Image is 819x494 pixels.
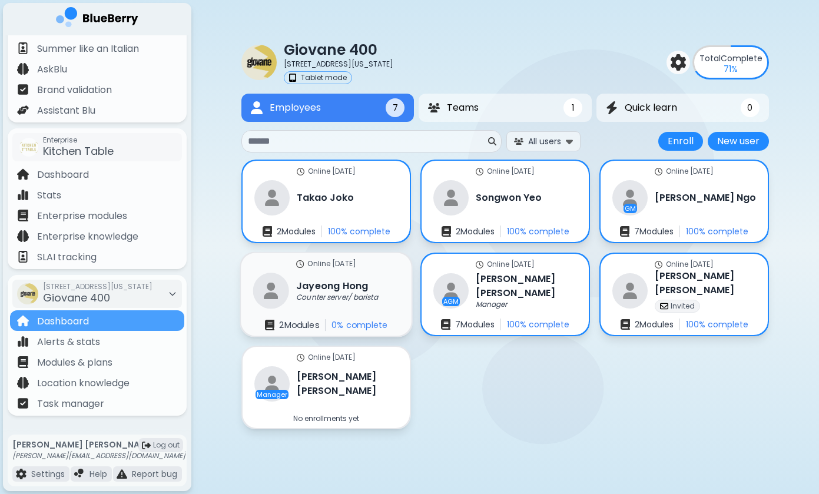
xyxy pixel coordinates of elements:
img: restaurant [612,273,648,309]
button: EmployeesEmployees7 [241,94,414,122]
img: file icon [17,377,29,389]
p: 2 Module s [277,226,316,237]
p: Modules & plans [37,356,112,370]
img: file icon [17,336,29,347]
img: Quick learn [606,101,618,115]
img: enrollments [442,226,451,237]
img: file icon [17,230,29,242]
p: Enterprise knowledge [37,230,138,244]
p: 2 Module s [635,319,674,330]
p: AGM [443,298,459,305]
img: online status [297,168,304,175]
p: 100 % complete [328,226,390,237]
p: SLAI tracking [37,250,97,264]
img: restaurant [433,180,469,215]
img: company logo [56,7,138,31]
p: Task manager [37,397,104,411]
h3: [PERSON_NAME] Ngo [655,191,756,205]
span: Employees [270,101,321,115]
span: 0 [747,102,752,113]
p: Summer like an Italian [37,42,139,56]
img: enrollments [265,320,274,331]
h3: [PERSON_NAME] [PERSON_NAME] [476,272,577,300]
img: enrollments [620,226,629,237]
p: 7 Module s [634,226,674,237]
h3: Songwon Yeo [476,191,542,205]
p: Assistant Blu [37,104,95,118]
span: All users [528,136,561,147]
img: Teams [428,103,440,112]
img: enrollments [621,319,630,330]
p: 100 % complete [686,226,748,237]
p: Enterprise modules [37,209,127,223]
img: company thumbnail [241,45,277,80]
p: Online [DATE] [307,259,356,268]
img: online status [297,354,304,362]
p: Complete [699,53,762,64]
button: Quick learnQuick learn0 [596,94,769,122]
a: tabletTablet mode [284,71,393,84]
p: Manager [257,391,287,398]
img: expand [566,135,573,147]
img: file icon [17,315,29,327]
span: Giovane 400 [43,290,110,305]
img: Employees [251,101,263,115]
span: 1 [572,102,574,113]
img: file icon [17,63,29,75]
img: restaurant [433,273,469,309]
p: Online [DATE] [487,167,535,176]
p: Report bug [132,469,177,479]
img: file icon [74,469,85,479]
p: Online [DATE] [308,167,356,176]
p: No enrollments yet [293,414,359,423]
img: online status [476,261,483,268]
p: Counter server/ barista [296,293,378,302]
img: enrollments [441,319,450,330]
p: Stats [37,188,61,203]
img: file icon [17,189,29,201]
img: file icon [17,251,29,263]
p: GM [625,205,636,212]
span: Teams [447,101,479,115]
a: online statusOnline [DATE]restaurantTakao Jokoenrollments2Modules100% complete [241,160,411,243]
span: Enterprise [43,135,114,145]
a: online statusOnline [DATE]restaurantGM[PERSON_NAME] Ngoenrollments7Modules100% complete [599,160,769,243]
img: tablet [289,74,296,82]
p: Online [DATE] [666,260,714,269]
img: file icon [17,356,29,368]
p: Settings [31,469,65,479]
img: file icon [17,84,29,95]
p: Giovane 400 [284,40,393,59]
img: restaurant [254,366,290,402]
h3: [PERSON_NAME] [PERSON_NAME] [655,269,756,297]
img: search icon [488,137,496,145]
button: All users [506,131,581,151]
p: 100 % complete [507,319,569,330]
button: TeamsTeams1 [419,94,591,122]
a: online statusOnline [DATE]restaurant[PERSON_NAME] [PERSON_NAME]invitedInvitedenrollments2Modules1... [599,253,769,336]
span: Log out [153,440,180,450]
span: Total [699,52,721,64]
p: 2 Module s [279,320,319,330]
span: Kitchen Table [43,144,114,158]
img: file icon [17,168,29,180]
p: Location knowledge [37,376,130,390]
p: Online [DATE] [666,167,714,176]
p: [PERSON_NAME][EMAIL_ADDRESS][DOMAIN_NAME] [12,451,185,460]
p: [STREET_ADDRESS][US_STATE] [284,59,393,69]
p: Online [DATE] [308,353,356,362]
img: file icon [17,397,29,409]
a: online statusOnline [DATE]restaurantSongwon Yeoenrollments2Modules100% complete [420,160,590,243]
img: online status [296,260,304,267]
p: Alerts & stats [37,335,100,349]
img: online status [655,168,662,175]
h3: Takao Joko [297,191,354,205]
img: company thumbnail [17,283,38,304]
button: New user [708,132,769,151]
p: 2 Module s [456,226,495,237]
a: online statusOnline [DATE]restaurantJayeong HongCounter server/ baristaenrollments2Modules0% comp... [240,252,413,337]
button: Enroll [658,132,703,151]
p: 100 % complete [507,226,569,237]
p: [PERSON_NAME] [PERSON_NAME] [12,439,185,450]
img: restaurant [253,273,289,309]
